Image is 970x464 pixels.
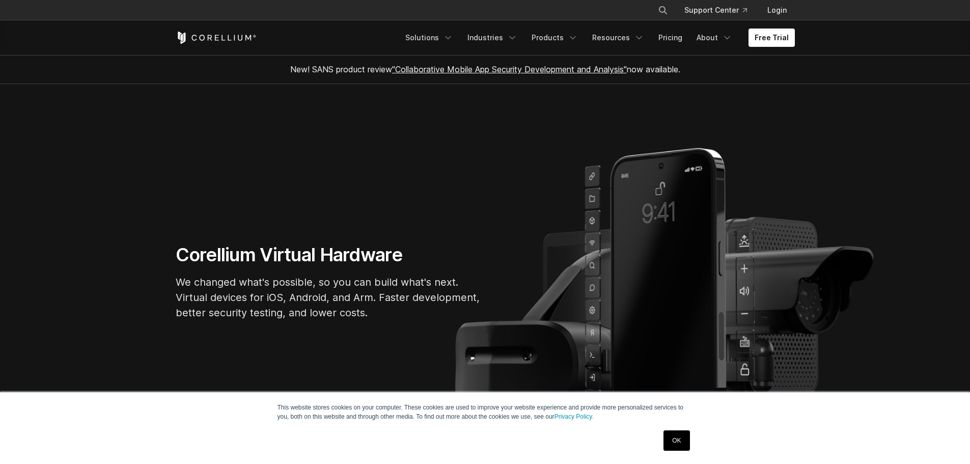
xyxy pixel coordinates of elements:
a: Industries [461,29,523,47]
a: Solutions [399,29,459,47]
a: Privacy Policy. [555,413,594,420]
a: Pricing [652,29,688,47]
a: Login [759,1,795,19]
p: We changed what's possible, so you can build what's next. Virtual devices for iOS, Android, and A... [176,275,481,320]
a: Support Center [676,1,755,19]
a: Products [525,29,584,47]
h1: Corellium Virtual Hardware [176,243,481,266]
a: About [690,29,738,47]
p: This website stores cookies on your computer. These cookies are used to improve your website expe... [278,403,693,421]
a: Free Trial [749,29,795,47]
a: Resources [586,29,650,47]
span: New! SANS product review now available. [290,64,680,74]
div: Navigation Menu [399,29,795,47]
a: Corellium Home [176,32,257,44]
a: OK [663,430,689,451]
a: "Collaborative Mobile App Security Development and Analysis" [392,64,627,74]
button: Search [654,1,672,19]
div: Navigation Menu [646,1,795,19]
